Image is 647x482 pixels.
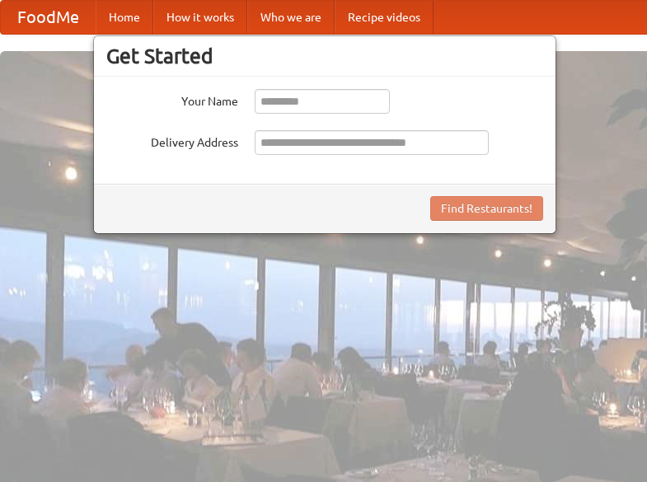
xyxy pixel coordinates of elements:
[96,1,153,34] a: Home
[1,1,96,34] a: FoodMe
[106,44,543,68] h3: Get Started
[153,1,247,34] a: How it works
[430,196,543,221] button: Find Restaurants!
[247,1,335,34] a: Who we are
[335,1,434,34] a: Recipe videos
[106,130,238,151] label: Delivery Address
[106,89,238,110] label: Your Name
